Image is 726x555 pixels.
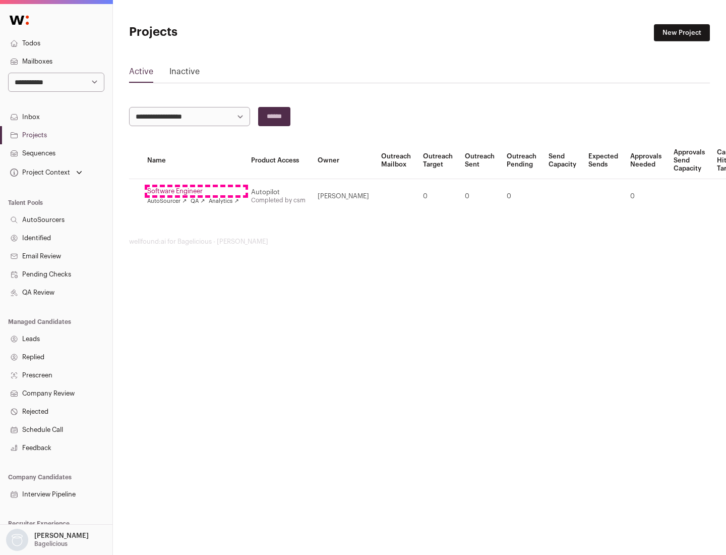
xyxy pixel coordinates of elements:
[129,66,153,82] a: Active
[8,165,84,180] button: Open dropdown
[501,142,542,179] th: Outreach Pending
[129,24,323,40] h1: Projects
[624,179,668,214] td: 0
[668,142,711,179] th: Approvals Send Capacity
[169,66,200,82] a: Inactive
[459,179,501,214] td: 0
[582,142,624,179] th: Expected Sends
[34,540,68,548] p: Bagelicious
[417,142,459,179] th: Outreach Target
[4,10,34,30] img: Wellfound
[312,142,375,179] th: Owner
[34,532,89,540] p: [PERSON_NAME]
[542,142,582,179] th: Send Capacity
[624,142,668,179] th: Approvals Needed
[251,197,306,203] a: Completed by csm
[417,179,459,214] td: 0
[209,197,238,205] a: Analytics ↗
[191,197,205,205] a: QA ↗
[459,142,501,179] th: Outreach Sent
[654,24,710,41] a: New Project
[4,529,91,551] button: Open dropdown
[141,142,245,179] th: Name
[147,197,187,205] a: AutoSourcer ↗
[312,179,375,214] td: [PERSON_NAME]
[8,169,70,177] div: Project Context
[501,179,542,214] td: 0
[147,187,239,195] a: Software Engineer
[251,188,306,196] div: Autopilot
[129,238,710,246] footer: wellfound:ai for Bagelicious - [PERSON_NAME]
[6,529,28,551] img: nopic.png
[245,142,312,179] th: Product Access
[375,142,417,179] th: Outreach Mailbox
